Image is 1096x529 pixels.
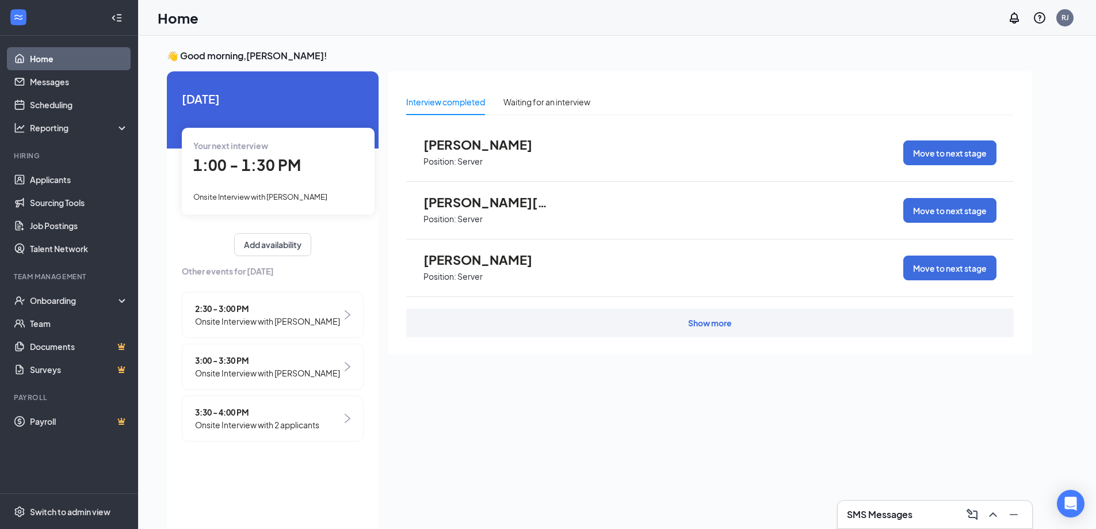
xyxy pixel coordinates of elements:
[423,214,456,224] p: Position:
[182,90,364,108] span: [DATE]
[14,151,126,161] div: Hiring
[406,96,485,108] div: Interview completed
[30,295,119,306] div: Onboarding
[423,271,456,282] p: Position:
[195,367,340,379] span: Onsite Interview with [PERSON_NAME]
[688,317,732,329] div: Show more
[111,12,123,24] svg: Collapse
[30,312,128,335] a: Team
[986,508,1000,522] svg: ChevronUp
[14,506,25,517] svg: Settings
[13,12,24,23] svg: WorkstreamLogo
[30,47,128,70] a: Home
[14,295,25,306] svg: UserCheck
[1007,11,1021,25] svg: Notifications
[182,265,364,277] span: Other events for [DATE]
[423,195,550,210] span: [PERSON_NAME][US_STATE]
[167,50,1032,62] h3: 👋 Good morning, [PERSON_NAME] !
[30,93,128,116] a: Scheduling
[457,271,483,282] p: Server
[903,198,996,223] button: Move to next stage
[423,137,550,152] span: [PERSON_NAME]
[234,233,311,256] button: Add availability
[984,505,1002,524] button: ChevronUp
[963,505,982,524] button: ComposeMessage
[1033,11,1047,25] svg: QuestionInfo
[30,122,129,134] div: Reporting
[903,140,996,165] button: Move to next stage
[14,122,25,134] svg: Analysis
[14,272,126,281] div: Team Management
[30,410,128,433] a: PayrollCrown
[193,192,327,201] span: Onsite Interview with [PERSON_NAME]
[1061,13,1069,22] div: RJ
[30,168,128,191] a: Applicants
[1007,508,1021,522] svg: Minimize
[457,214,483,224] p: Server
[195,406,319,418] span: 3:30 - 4:00 PM
[503,96,590,108] div: Waiting for an interview
[965,508,979,522] svg: ComposeMessage
[193,155,301,174] span: 1:00 - 1:30 PM
[30,191,128,214] a: Sourcing Tools
[30,70,128,93] a: Messages
[195,302,340,315] span: 2:30 - 3:00 PM
[1005,505,1023,524] button: Minimize
[423,156,456,167] p: Position:
[423,252,550,267] span: [PERSON_NAME]
[195,354,340,367] span: 3:00 - 3:30 PM
[30,506,110,517] div: Switch to admin view
[195,315,340,328] span: Onsite Interview with [PERSON_NAME]
[30,237,128,260] a: Talent Network
[14,393,126,402] div: Payroll
[903,256,996,280] button: Move to next stage
[195,418,319,431] span: Onsite Interview with 2 applicants
[847,508,912,521] h3: SMS Messages
[193,140,268,151] span: Your next interview
[30,335,128,358] a: DocumentsCrown
[30,214,128,237] a: Job Postings
[457,156,483,167] p: Server
[158,8,198,28] h1: Home
[30,358,128,381] a: SurveysCrown
[1057,490,1084,517] div: Open Intercom Messenger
